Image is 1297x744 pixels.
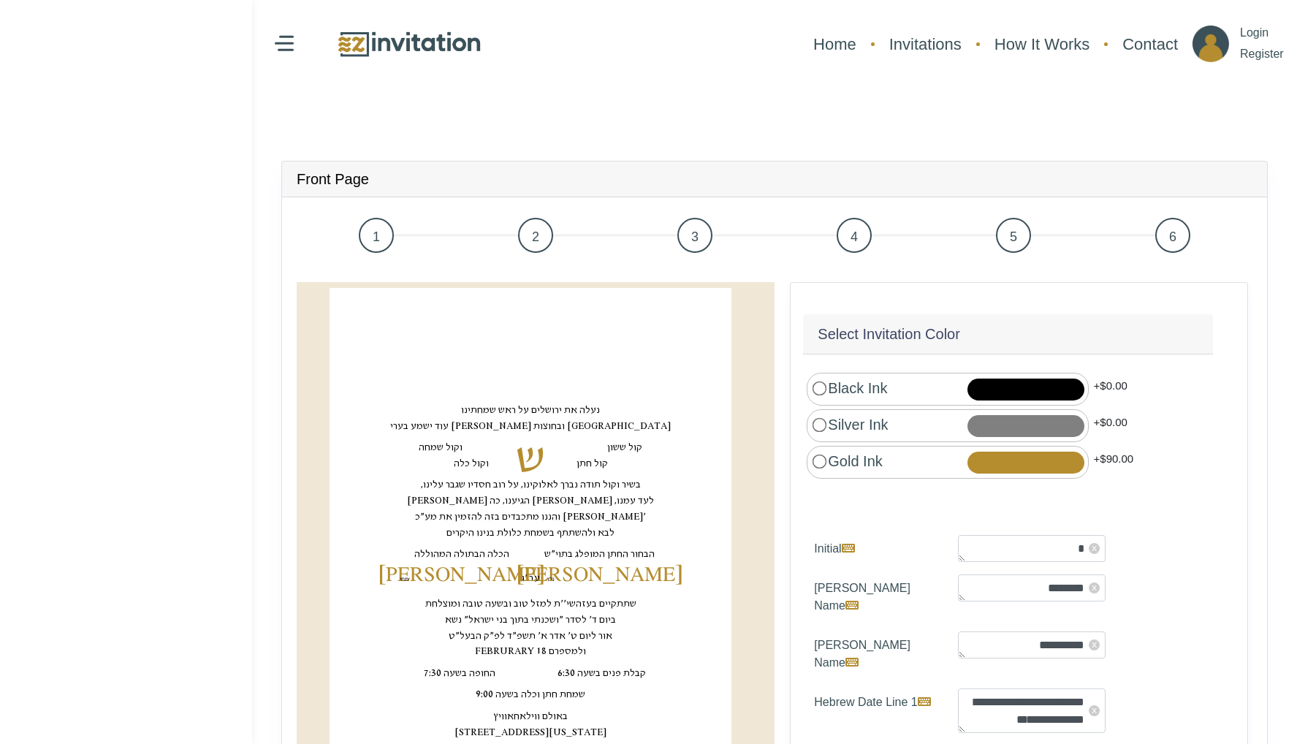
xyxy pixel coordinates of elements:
[400,576,408,582] text: ‏תחי‏
[446,527,615,539] text: ‏לבא ולהשתתף בשמחת כלולת בנינו היקרים‏
[811,377,887,399] label: Black Ink
[407,495,654,506] text: ‏[PERSON_NAME] הגיענו, כה [PERSON_NAME] לעד עמנו,‏
[1089,582,1100,593] span: x
[813,382,827,396] input: Black Ink
[882,25,969,64] a: Invitations
[811,450,882,472] label: Gold Ink
[453,458,607,469] text: ‏קול חתן וקול כלה‏
[424,598,636,610] text: ‏שתתקיים בעזהשי''ת למזל טוב ובשעה טובה ומוצלחת‏
[336,29,482,60] img: logo.png
[516,561,683,587] text: ‏[PERSON_NAME]‏
[615,212,775,259] a: 3
[423,667,495,679] text: 7:30 החופה בשעה
[297,170,369,188] h4: Front Page
[803,535,947,563] label: Initial
[359,218,394,253] span: 1
[837,218,872,253] span: 4
[811,414,888,436] label: Silver Ink
[775,212,934,259] a: 4
[813,418,827,433] input: Silver Ink
[803,574,947,620] label: [PERSON_NAME] Name
[987,25,1097,64] a: How It Works
[378,561,545,587] text: ‏[PERSON_NAME]‏
[803,631,947,677] label: [PERSON_NAME] Name
[806,25,864,64] a: Home
[419,441,642,453] text: ‏קול ששון וקול שמחה‏
[1089,409,1133,442] div: +$0.00
[1089,446,1139,479] div: +$90.00
[456,212,615,259] a: 2
[1115,25,1185,64] a: Contact
[518,218,553,253] span: 2
[1093,212,1252,259] a: 6
[476,688,585,700] text: ‏שמחת חתן וכלה בשעה 9:00‏
[996,218,1031,253] span: 5
[297,212,456,259] a: 1
[461,404,600,416] text: ‏נעלה את ירושלים על ראש שמחתינו‏
[677,218,712,253] span: 3
[415,511,646,523] text: ‏והננו מתכבדים בזה להזמין את מע"כ [PERSON_NAME]'‏
[818,323,960,345] h5: Select Invitation Color
[1089,639,1100,650] span: x
[445,614,616,626] text: ‏ביום ד' לסדר "ושכנתי בתוך בני ישראל" נשא‏
[1155,218,1190,253] span: 6
[558,667,646,679] text: 6:30 קבלת פנים בשעה
[515,433,545,482] text: ‏ש‏
[1089,543,1100,554] span: x
[803,688,947,733] label: Hebrew Date Line 1
[493,710,568,722] text: ‏באולם ווילאחאוויץ‏
[544,548,655,560] text: ‏הבחור החתן המופלג בתוי"ש‏
[1089,373,1133,406] div: +$0.00
[1193,26,1229,62] img: ico_account.png
[449,630,612,642] text: ‏אור ליום ט' אדר א' תשפ"ד לפ"ק הבעל"ט‏
[934,212,1093,259] a: 5
[454,726,606,738] text: [STREET_ADDRESS][US_STATE]
[813,455,827,469] input: Gold Ink
[390,420,671,432] text: ‏עוד ישמע בערי [PERSON_NAME] ובחוצות [GEOGRAPHIC_DATA]‏
[414,548,509,560] text: ‏הכלה הבתולה המהוללה‏
[547,576,555,582] text: ‏ני"ו‏
[1089,705,1100,716] span: x
[1240,23,1284,65] p: Login Register
[420,479,640,490] text: ‏בשיר וקול תודה נברך לאלוקינו, על רוב חסדיו שגבר עלינו,‏
[475,645,586,657] text: FEBRURARY 18 ולמספרם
